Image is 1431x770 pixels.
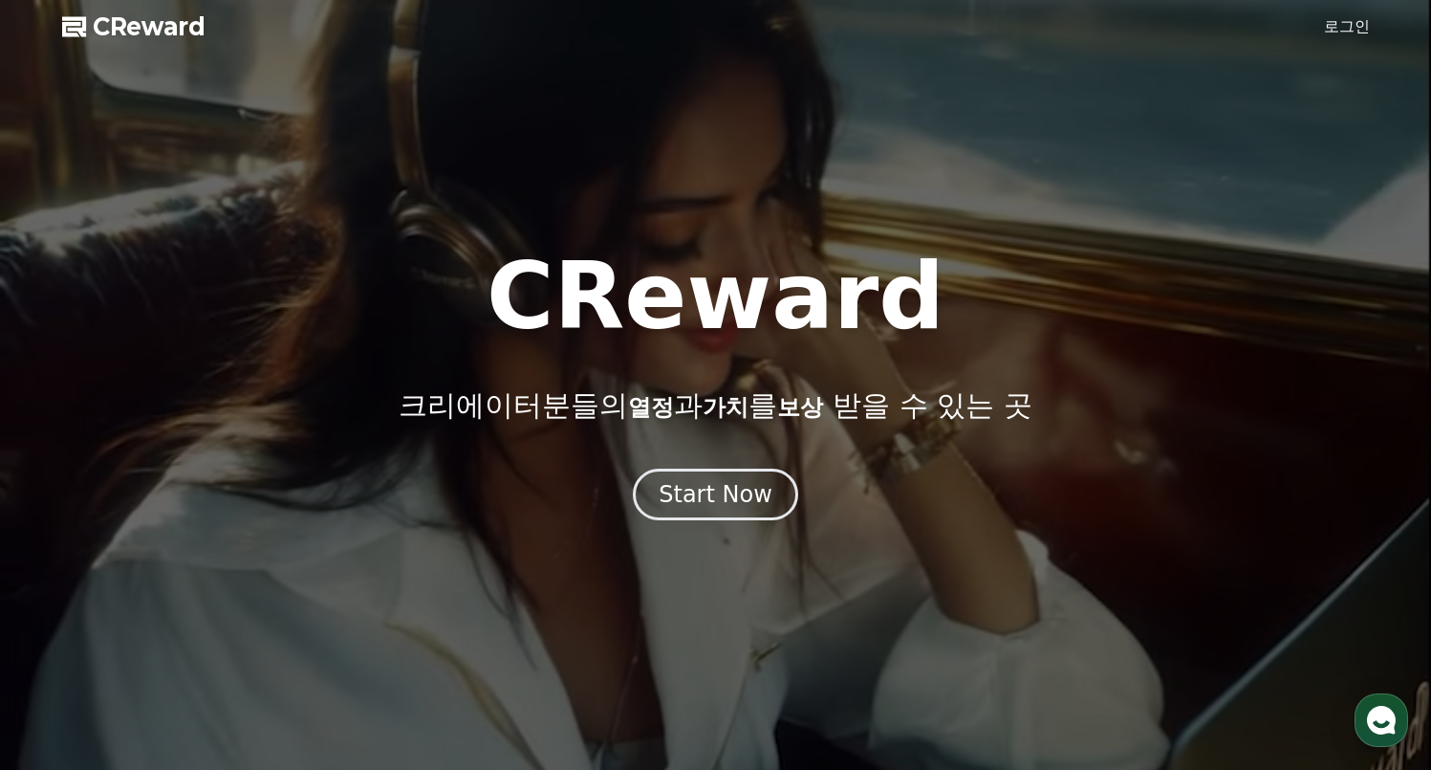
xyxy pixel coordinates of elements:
[295,635,318,650] span: 설정
[399,388,1031,423] p: 크리에이터분들의 과 를 받을 수 있는 곳
[703,394,748,421] span: 가치
[6,606,126,654] a: 홈
[487,251,944,342] h1: CReward
[628,394,674,421] span: 열정
[633,488,798,506] a: Start Now
[633,469,798,520] button: Start Now
[126,606,247,654] a: 대화
[1324,15,1370,38] a: 로그인
[659,479,772,510] div: Start Now
[62,11,206,42] a: CReward
[60,635,72,650] span: 홈
[777,394,823,421] span: 보상
[175,636,198,651] span: 대화
[93,11,206,42] span: CReward
[247,606,367,654] a: 설정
